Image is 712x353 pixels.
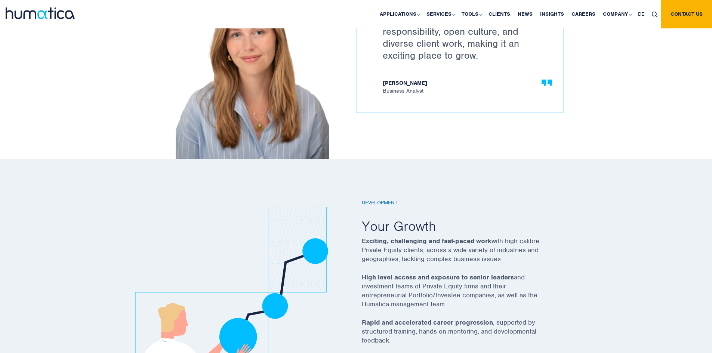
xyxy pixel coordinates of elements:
strong: [PERSON_NAME] [383,80,545,88]
img: logo [6,7,75,19]
p: with high calibre Private Equity clients, across a wide variety of industries and geographies, ta... [362,236,564,273]
strong: Exciting, challenging and fast-paced work [362,237,491,245]
img: search_icon [652,12,657,17]
p: Humatica offers the blend of early responsibility, open culture, and diverse client work, making ... [383,13,545,61]
strong: High level access and exposure to senior leaders [362,273,514,281]
h2: Your Growth [362,217,564,235]
h6: Development [362,200,564,206]
span: DE [638,11,644,17]
strong: Rapid and accelerated career progression [362,318,493,326]
p: and investment teams of Private Equity firms and their entrepreneurial Portfolio/Investee compani... [362,273,564,318]
span: Business Analyst [383,80,545,94]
